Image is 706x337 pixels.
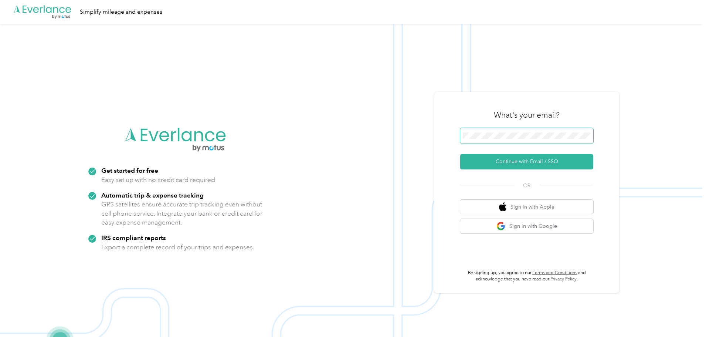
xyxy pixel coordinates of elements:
[496,222,506,231] img: google logo
[101,234,166,242] strong: IRS compliant reports
[499,202,506,212] img: apple logo
[101,191,204,199] strong: Automatic trip & expense tracking
[533,270,577,276] a: Terms and Conditions
[460,219,593,233] button: google logoSign in with Google
[101,175,215,185] p: Easy set up with no credit card required
[460,270,593,283] p: By signing up, you agree to our and acknowledge that you have read our .
[460,200,593,214] button: apple logoSign in with Apple
[550,276,577,282] a: Privacy Policy
[101,200,263,227] p: GPS satellites ensure accurate trip tracking even without cell phone service. Integrate your bank...
[514,182,540,189] span: OR
[101,243,254,252] p: Export a complete record of your trips and expenses.
[101,166,158,174] strong: Get started for free
[460,154,593,169] button: Continue with Email / SSO
[80,7,162,17] div: Simplify mileage and expenses
[494,110,560,120] h3: What's your email?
